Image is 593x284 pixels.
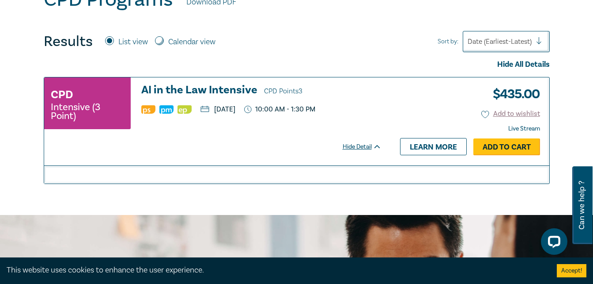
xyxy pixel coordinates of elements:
a: AI in the Law Intensive CPD Points3 [141,84,381,97]
h3: CPD [51,87,73,103]
p: 10:00 AM - 1:30 PM [244,105,316,114]
label: Calendar view [168,36,215,48]
span: Can we help ? [578,172,586,239]
h4: Results [44,33,93,50]
button: Add to wishlist [481,109,540,119]
button: Accept cookies [557,264,586,277]
img: Professional Skills [141,105,155,114]
span: Sort by: [438,37,458,46]
small: Intensive (3 Point) [51,103,124,120]
img: Ethics & Professional Responsibility [178,105,192,114]
a: Add to Cart [473,138,540,155]
img: Practice Management & Business Skills [159,105,174,114]
iframe: LiveChat chat widget [534,225,571,262]
div: Hide All Details [44,59,550,70]
strong: Live Stream [508,125,540,133]
a: Learn more [400,138,467,155]
span: CPD Points 3 [264,87,302,96]
input: Sort by [468,37,469,46]
div: This website uses cookies to enhance the user experience. [7,265,544,276]
h3: $ 435.00 [486,84,540,104]
p: [DATE] [200,106,235,113]
div: Hide Detail [343,142,391,151]
label: List view [118,36,148,48]
h3: AI in the Law Intensive [141,84,381,97]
